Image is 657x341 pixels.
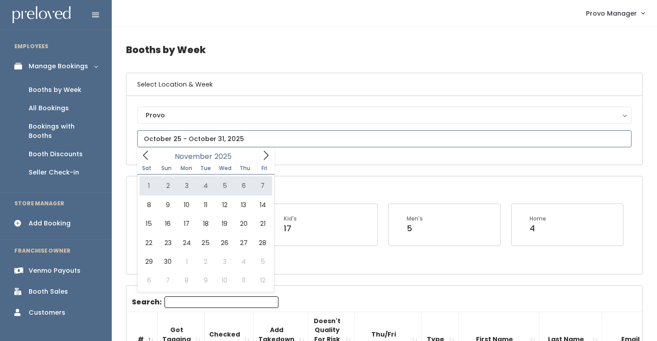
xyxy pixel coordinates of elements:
[234,195,253,214] span: November 13, 2025
[234,176,253,195] span: November 6, 2025
[158,176,177,195] span: November 2, 2025
[29,122,97,141] div: Bookings with Booths
[215,252,234,271] span: December 3, 2025
[139,195,158,214] span: November 8, 2025
[29,266,80,275] div: Venmo Payouts
[253,233,272,252] span: November 28, 2025
[253,176,272,195] span: November 7, 2025
[29,62,88,71] div: Manage Bookings
[137,107,632,124] button: Provo
[196,252,215,271] span: December 2, 2025
[253,271,272,290] span: December 12, 2025
[29,85,81,95] div: Booths by Week
[126,73,642,96] h6: Select Location & Week
[196,195,215,214] span: November 11, 2025
[177,195,196,214] span: November 10, 2025
[139,214,158,233] span: November 15, 2025
[530,215,546,223] div: Home
[157,166,177,171] span: Sun
[407,215,423,223] div: Men's
[175,153,212,160] span: November
[29,104,69,113] div: All Bookings
[139,233,158,252] span: November 22, 2025
[253,195,272,214] span: November 14, 2025
[215,233,234,252] span: November 26, 2025
[215,214,234,233] span: November 19, 2025
[29,219,71,228] div: Add Booking
[132,296,278,308] label: Search:
[177,214,196,233] span: November 17, 2025
[284,215,297,223] div: Kid's
[196,176,215,195] span: November 4, 2025
[139,252,158,271] span: November 29, 2025
[215,195,234,214] span: November 12, 2025
[215,166,235,171] span: Wed
[137,130,632,147] input: October 25 - October 31, 2025
[255,166,274,171] span: Fri
[215,271,234,290] span: December 10, 2025
[177,176,196,195] span: November 3, 2025
[234,233,253,252] span: November 27, 2025
[253,214,272,233] span: November 21, 2025
[586,8,637,18] span: Provo Manager
[126,37,643,62] h4: Booths by Week
[212,151,239,162] input: Year
[29,168,79,177] div: Seller Check-in
[196,214,215,233] span: November 18, 2025
[196,166,215,171] span: Tue
[146,110,623,120] div: Provo
[196,271,215,290] span: December 9, 2025
[177,166,196,171] span: Mon
[177,233,196,252] span: November 24, 2025
[234,214,253,233] span: November 20, 2025
[177,271,196,290] span: December 8, 2025
[234,271,253,290] span: December 11, 2025
[29,150,83,159] div: Booth Discounts
[253,252,272,271] span: December 5, 2025
[158,271,177,290] span: December 7, 2025
[13,6,71,24] img: preloved logo
[139,271,158,290] span: December 6, 2025
[530,223,546,234] div: 4
[158,233,177,252] span: November 23, 2025
[137,166,157,171] span: Sat
[407,223,423,234] div: 5
[139,176,158,195] span: November 1, 2025
[284,223,297,234] div: 17
[164,296,278,308] input: Search:
[158,195,177,214] span: November 9, 2025
[196,233,215,252] span: November 25, 2025
[234,252,253,271] span: December 4, 2025
[158,214,177,233] span: November 16, 2025
[177,252,196,271] span: December 1, 2025
[29,287,68,296] div: Booth Sales
[577,4,653,23] a: Provo Manager
[235,166,255,171] span: Thu
[215,176,234,195] span: November 5, 2025
[158,252,177,271] span: November 30, 2025
[29,308,65,317] div: Customers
